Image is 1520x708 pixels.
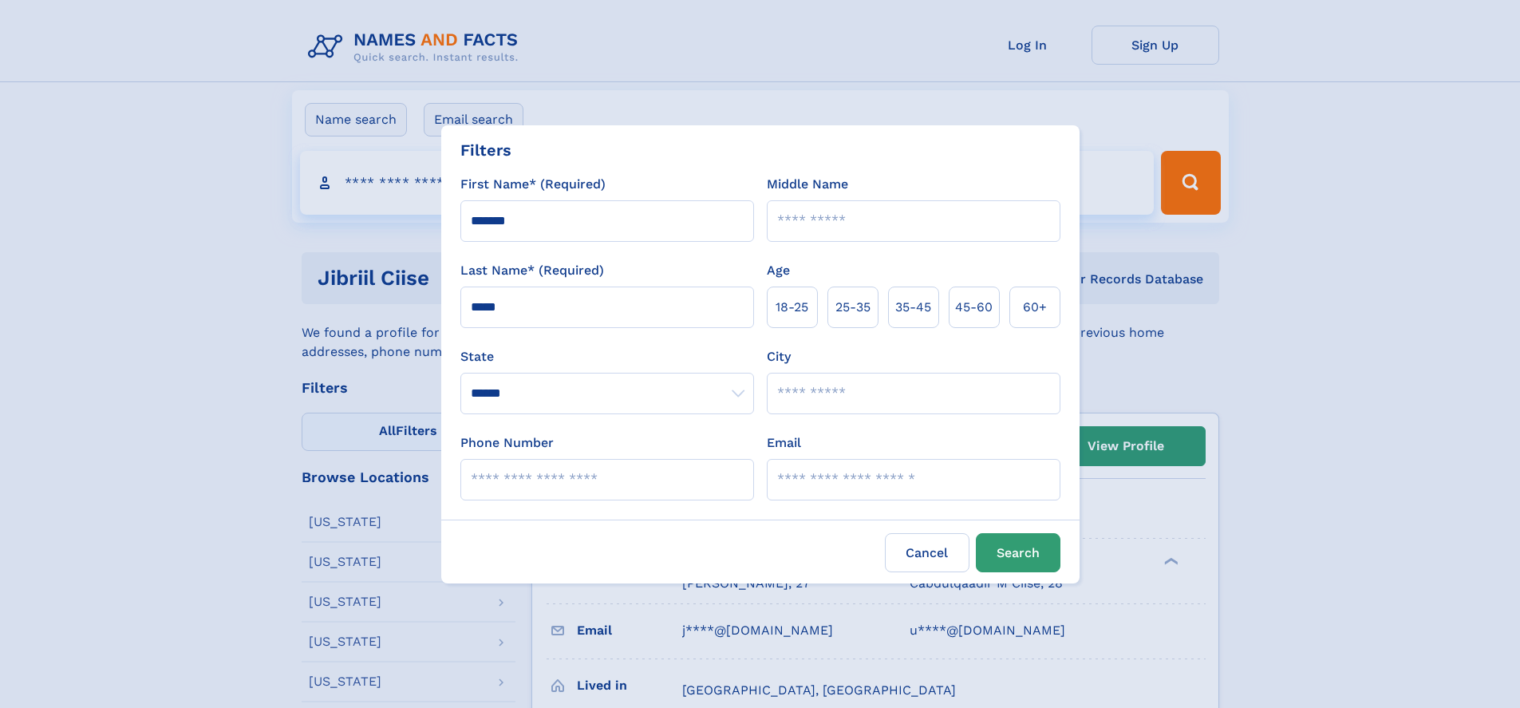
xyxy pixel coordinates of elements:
[885,533,969,572] label: Cancel
[835,298,871,317] span: 25‑35
[460,347,754,366] label: State
[776,298,808,317] span: 18‑25
[460,138,511,162] div: Filters
[767,261,790,280] label: Age
[767,175,848,194] label: Middle Name
[767,433,801,453] label: Email
[767,347,791,366] label: City
[460,261,604,280] label: Last Name* (Required)
[1023,298,1047,317] span: 60+
[895,298,931,317] span: 35‑45
[976,533,1060,572] button: Search
[460,433,554,453] label: Phone Number
[460,175,606,194] label: First Name* (Required)
[955,298,993,317] span: 45‑60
